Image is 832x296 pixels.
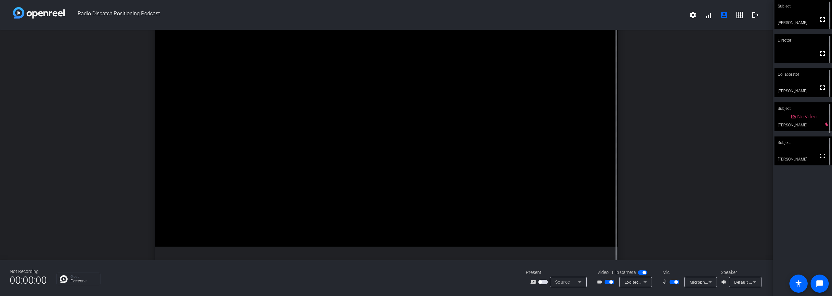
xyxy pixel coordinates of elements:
span: No Video [797,114,816,120]
div: Speaker [721,269,760,276]
mat-icon: fullscreen [819,50,826,58]
img: white-gradient.svg [13,7,65,19]
mat-icon: mic_none [662,278,669,286]
mat-icon: fullscreen [819,16,826,23]
div: Not Recording [10,268,47,275]
span: Video [597,269,609,276]
mat-icon: videocam_outline [597,278,604,286]
img: Chat Icon [60,275,68,283]
mat-icon: volume_up [721,278,729,286]
div: Director [774,34,832,46]
mat-icon: settings [689,11,697,19]
span: Default - Headphones (G3) [734,279,785,285]
mat-icon: fullscreen [819,84,826,92]
div: Mic [656,269,721,276]
div: Collaborator [774,68,832,81]
mat-icon: grid_on [736,11,744,19]
mat-icon: logout [751,11,759,19]
mat-icon: accessibility [795,280,802,288]
p: Everyone [71,279,97,283]
span: Logitech Webcam C925e (046d:085b) [625,279,697,285]
span: 00:00:00 [10,272,47,288]
span: Flip Camera [612,269,636,276]
mat-icon: screen_share_outline [530,278,538,286]
mat-icon: account_box [720,11,728,19]
button: signal_cellular_alt [701,7,716,23]
div: Subject [774,102,832,115]
mat-icon: message [816,280,824,288]
div: Subject [774,136,832,149]
span: Source [555,279,570,285]
div: Present [526,269,591,276]
p: Group [71,275,97,278]
span: Microphone (Logitech Webcam C925e) (046d:085b) [690,279,788,285]
span: Radio Dispatch Positioning Podcast [65,7,685,23]
mat-icon: fullscreen [819,152,826,160]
